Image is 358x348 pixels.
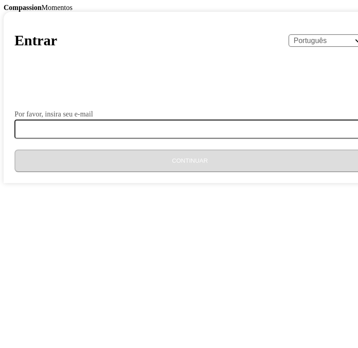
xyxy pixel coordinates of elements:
h1: Entrar [15,32,57,49]
b: Compassion [4,4,42,11]
div: Momentos [4,4,354,12]
label: Por favor, insira seu e-mail [15,111,93,118]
